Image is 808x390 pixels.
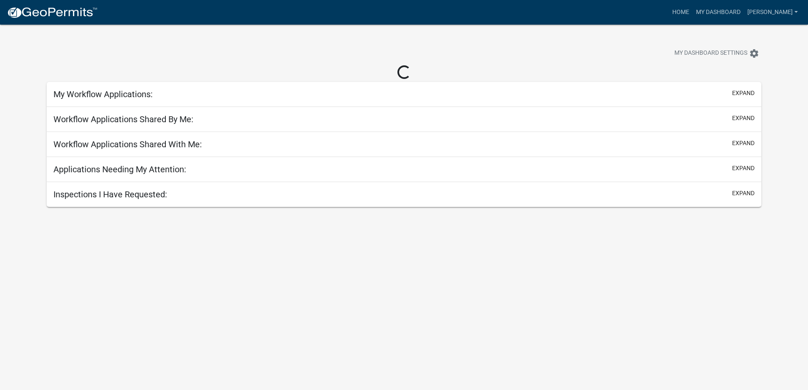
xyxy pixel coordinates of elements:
h5: Applications Needing My Attention: [53,164,186,174]
h5: Workflow Applications Shared With Me: [53,139,202,149]
h5: Inspections I Have Requested: [53,189,167,199]
button: expand [732,164,755,173]
i: settings [749,48,759,59]
span: My Dashboard Settings [674,48,747,59]
a: Home [669,4,693,20]
button: expand [732,189,755,198]
button: expand [732,114,755,123]
a: [PERSON_NAME] [744,4,801,20]
button: expand [732,139,755,148]
button: My Dashboard Settingssettings [668,45,766,62]
button: expand [732,89,755,98]
a: My Dashboard [693,4,744,20]
h5: My Workflow Applications: [53,89,153,99]
h5: Workflow Applications Shared By Me: [53,114,193,124]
